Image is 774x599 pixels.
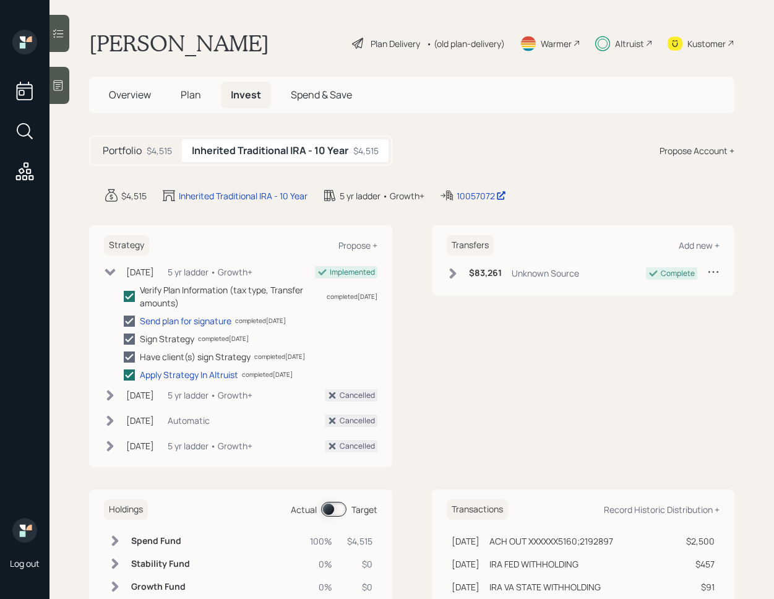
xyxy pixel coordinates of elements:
div: Complete [661,268,695,279]
div: $4,515 [347,535,372,548]
div: $0 [347,580,372,593]
div: Record Historic Distribution + [604,504,720,515]
div: completed [DATE] [254,352,305,361]
span: Overview [109,88,151,101]
div: completed [DATE] [242,370,293,379]
div: IRA FED WITHHOLDING [489,558,578,571]
div: Target [351,503,377,516]
div: Send plan for signature [140,314,231,327]
div: Have client(s) sign Strategy [140,350,251,363]
div: Log out [10,558,40,569]
div: Unknown Source [512,267,579,280]
h5: Portfolio [103,145,142,157]
div: Automatic [168,414,210,427]
div: [DATE] [126,265,154,278]
h6: Strategy [104,235,149,256]
h6: Transfers [447,235,494,256]
div: Verify Plan Information (tax type, Transfer amounts) [140,283,323,309]
div: [DATE] [452,580,479,593]
div: Cancelled [340,441,375,452]
div: 0% [310,580,332,593]
div: Cancelled [340,415,375,426]
span: Invest [231,88,261,101]
h6: Holdings [104,499,148,520]
div: $4,515 [147,144,172,157]
img: retirable_logo.png [12,518,37,543]
div: 5 yr ladder • Growth+ [168,265,252,278]
div: Warmer [541,37,572,50]
div: 5 yr ladder • Growth+ [168,389,252,402]
div: Altruist [615,37,644,50]
div: $0 [347,558,372,571]
span: Plan [181,88,201,101]
div: IRA VA STATE WITHHOLDING [489,580,601,593]
span: Spend & Save [291,88,352,101]
div: completed [DATE] [235,316,286,325]
h6: $83,261 [469,268,502,278]
h6: Growth Fund [131,582,190,592]
div: [DATE] [452,535,479,548]
div: Propose + [338,239,377,251]
div: $4,515 [353,144,379,157]
div: completed [DATE] [327,292,377,301]
div: Sign Strategy [140,332,194,345]
div: Actual [291,503,317,516]
div: ACH OUT XXXXXX5160;2192897 [489,535,613,548]
div: Cancelled [340,390,375,401]
div: $4,515 [121,189,147,202]
h1: [PERSON_NAME] [89,30,269,57]
div: $2,500 [686,535,715,548]
div: 5 yr ladder • Growth+ [340,189,424,202]
h6: Spend Fund [131,536,190,546]
div: Plan Delivery [371,37,420,50]
div: [DATE] [452,558,479,571]
div: Propose Account + [660,144,734,157]
div: $457 [686,558,715,571]
div: Inherited Traditional IRA - 10 Year [179,189,307,202]
div: Add new + [679,239,720,251]
div: [DATE] [126,439,154,452]
div: [DATE] [126,414,154,427]
div: Apply Strategy In Altruist [140,368,238,381]
div: Kustomer [687,37,726,50]
div: [DATE] [126,389,154,402]
h5: Inherited Traditional IRA - 10 Year [192,145,348,157]
div: • (old plan-delivery) [426,37,505,50]
div: Implemented [330,267,375,278]
div: 5 yr ladder • Growth+ [168,439,252,452]
div: 0% [310,558,332,571]
div: 100% [310,535,332,548]
h6: Transactions [447,499,508,520]
div: 10057072 [457,189,506,202]
h6: Stability Fund [131,559,190,569]
div: $91 [686,580,715,593]
div: completed [DATE] [198,334,249,343]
